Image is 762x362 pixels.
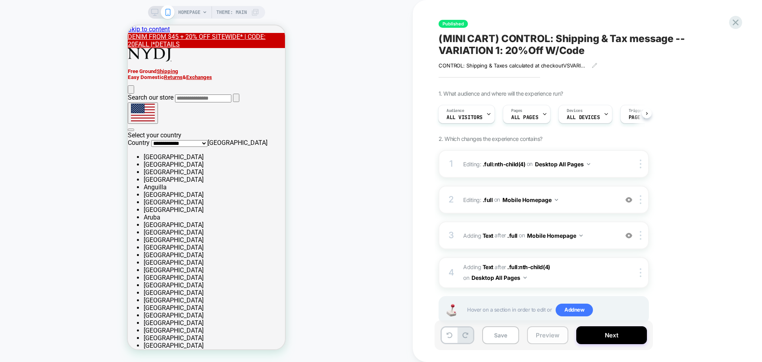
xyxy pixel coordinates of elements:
span: All Visitors [446,115,483,120]
span: .full [507,232,518,239]
img: down arrow [587,163,590,165]
img: United States [3,78,27,96]
span: AFTER [495,232,506,239]
a: Returns [36,49,55,55]
span: .full:nth-child(4) [483,160,525,167]
a: Exchanges [58,49,84,55]
button: Next [576,326,647,344]
span: Editing : [463,158,614,170]
div: 3 [447,227,455,243]
li: [GEOGRAPHIC_DATA] [16,166,157,173]
span: Pages [511,108,522,114]
span: on [519,230,525,240]
li: [GEOGRAPHIC_DATA] [16,279,157,286]
span: 1. What audience and where will the experience run? [439,90,563,97]
div: 4 [447,265,455,281]
li: [GEOGRAPHIC_DATA] [16,218,157,226]
li: [GEOGRAPHIC_DATA] [16,211,157,218]
li: Aruba [16,188,157,196]
li: [GEOGRAPHIC_DATA] [16,128,157,135]
a: *DETAILS [25,15,52,23]
li: [GEOGRAPHIC_DATA] [16,196,157,203]
img: close [640,231,641,240]
span: Audience [446,108,464,114]
button: Save [482,326,519,344]
img: close [640,160,641,168]
b: Text [483,232,493,239]
span: Hover on a section in order to edit or [467,304,644,316]
span: Page Load [629,115,656,120]
li: [GEOGRAPHIC_DATA] [16,294,157,301]
span: AFTER [495,264,506,270]
button: Search submit [105,68,112,77]
li: [GEOGRAPHIC_DATA] [16,181,157,188]
span: CONTROL: Shipping & Taxes calculated at checkoutVSVARIATION 1: 20% Off Sitewide | Use Code: 20FAL... [439,62,586,69]
span: Add new [556,304,593,316]
img: close [640,268,641,277]
span: on [463,273,469,283]
button: Mobile Homepage [502,194,558,206]
img: close [640,195,641,204]
span: ALL DEVICES [567,115,600,120]
div: 2 [447,192,455,208]
li: [GEOGRAPHIC_DATA] [16,233,157,241]
button: Desktop All Pages [471,272,527,283]
span: Trigger [629,108,644,114]
a: Shipping [29,43,50,49]
button: Mobile Homepage [527,230,583,241]
li: [GEOGRAPHIC_DATA] [16,301,157,309]
li: [GEOGRAPHIC_DATA] [16,226,157,233]
span: Editing : [463,194,614,206]
span: Published [439,20,468,28]
span: HOMEPAGE [178,6,200,19]
img: down arrow [555,199,558,201]
div: 1 [447,156,455,172]
span: 2. Which changes the experience contains? [439,135,542,142]
li: Anguilla [16,158,157,166]
span: .full [483,196,493,203]
span: on [494,194,500,204]
li: [GEOGRAPHIC_DATA] [16,264,157,271]
span: Adding [463,264,493,270]
img: Joystick [443,304,459,316]
span: Adding [463,232,493,239]
li: [GEOGRAPHIC_DATA] [16,203,157,211]
u: DETAILS [27,15,52,23]
li: [GEOGRAPHIC_DATA] [16,150,157,158]
img: down arrow [579,235,583,237]
span: Devices [567,108,582,114]
li: [GEOGRAPHIC_DATA] [16,248,157,256]
li: [GEOGRAPHIC_DATA] [16,309,157,316]
span: on [527,159,533,169]
span: [GEOGRAPHIC_DATA] [80,114,140,121]
button: Desktop All Pages [535,158,590,170]
b: Text [483,264,493,270]
span: ALL PAGES [511,115,538,120]
button: Preview [527,326,568,344]
li: [GEOGRAPHIC_DATA] [16,286,157,294]
li: [GEOGRAPHIC_DATA] [16,256,157,264]
span: .full:nth-child(4) [507,264,550,270]
span: Theme: MAIN [216,6,247,19]
li: [GEOGRAPHIC_DATA] [16,173,157,181]
img: crossed eye [625,196,632,203]
li: [GEOGRAPHIC_DATA] [16,316,157,324]
li: [GEOGRAPHIC_DATA] [16,135,157,143]
li: [GEOGRAPHIC_DATA] [16,143,157,150]
li: [GEOGRAPHIC_DATA] [16,241,157,248]
span: (MINI CART) CONTROL: Shipping & Tax message -- VARIATION 1: 20%Off W/Code [439,33,728,56]
li: [GEOGRAPHIC_DATA] [16,271,157,279]
img: crossed eye [625,232,632,239]
img: down arrow [523,277,527,279]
